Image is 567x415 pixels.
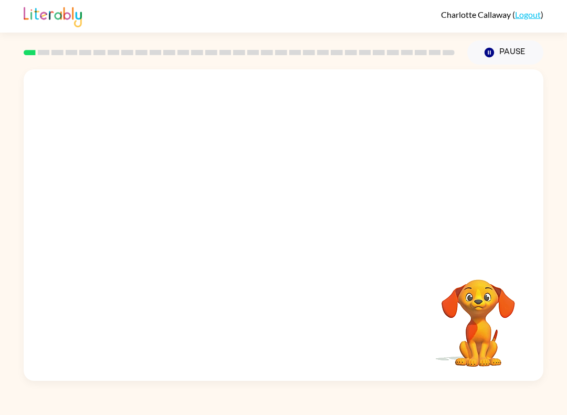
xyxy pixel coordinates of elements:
[441,9,512,19] span: Charlotte Callaway
[426,263,531,368] video: Your browser must support playing .mp4 files to use Literably. Please try using another browser.
[24,4,82,27] img: Literably
[441,9,543,19] div: ( )
[515,9,541,19] a: Logout
[467,40,543,65] button: Pause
